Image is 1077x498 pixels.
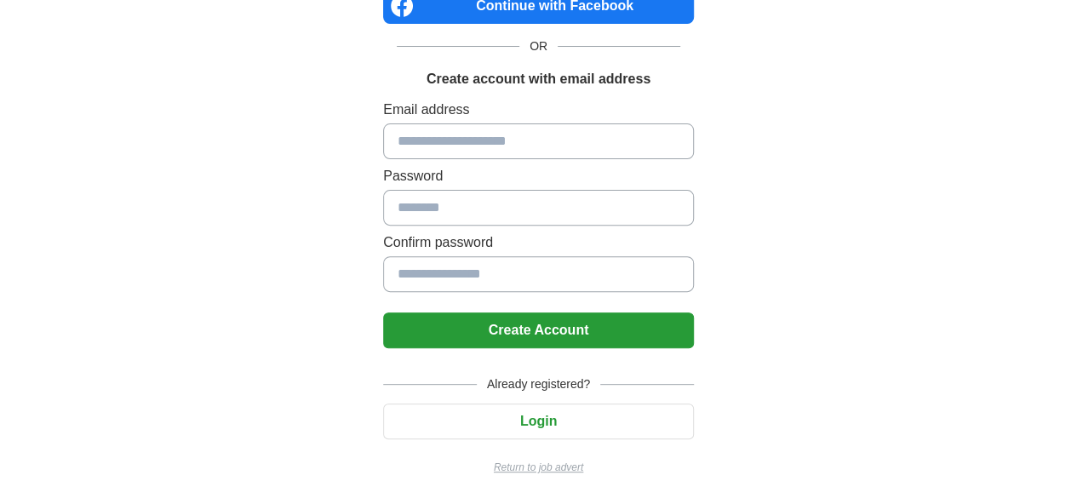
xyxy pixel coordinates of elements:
label: Password [383,166,694,186]
span: OR [519,37,558,55]
button: Login [383,404,694,439]
label: Confirm password [383,232,694,253]
a: Login [383,414,694,428]
h1: Create account with email address [427,69,650,89]
a: Return to job advert [383,460,694,475]
label: Email address [383,100,694,120]
button: Create Account [383,312,694,348]
span: Already registered? [477,375,600,393]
